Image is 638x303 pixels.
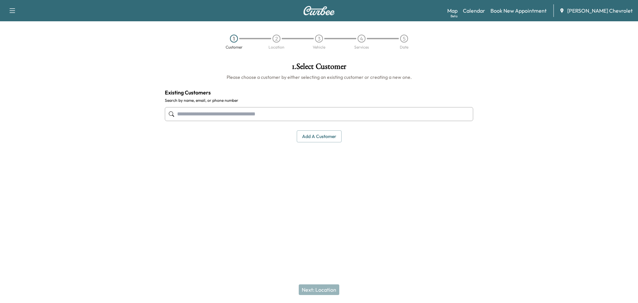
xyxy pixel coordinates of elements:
div: Location [268,45,284,49]
h1: 1 . Select Customer [165,63,473,74]
div: Customer [226,45,243,49]
div: Date [400,45,408,49]
button: Add a customer [297,130,342,143]
a: Book New Appointment [490,7,547,15]
label: Search by name, email, or phone number [165,98,473,103]
h4: Existing Customers [165,88,473,96]
a: Calendar [463,7,485,15]
div: 1 [230,35,238,43]
div: 5 [400,35,408,43]
div: Vehicle [313,45,325,49]
a: MapBeta [447,7,458,15]
div: 2 [272,35,280,43]
span: [PERSON_NAME] Chevrolet [567,7,633,15]
h6: Please choose a customer by either selecting an existing customer or creating a new one. [165,74,473,80]
div: 3 [315,35,323,43]
div: Services [354,45,369,49]
img: Curbee Logo [303,6,335,15]
div: Beta [451,14,458,19]
div: 4 [358,35,366,43]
